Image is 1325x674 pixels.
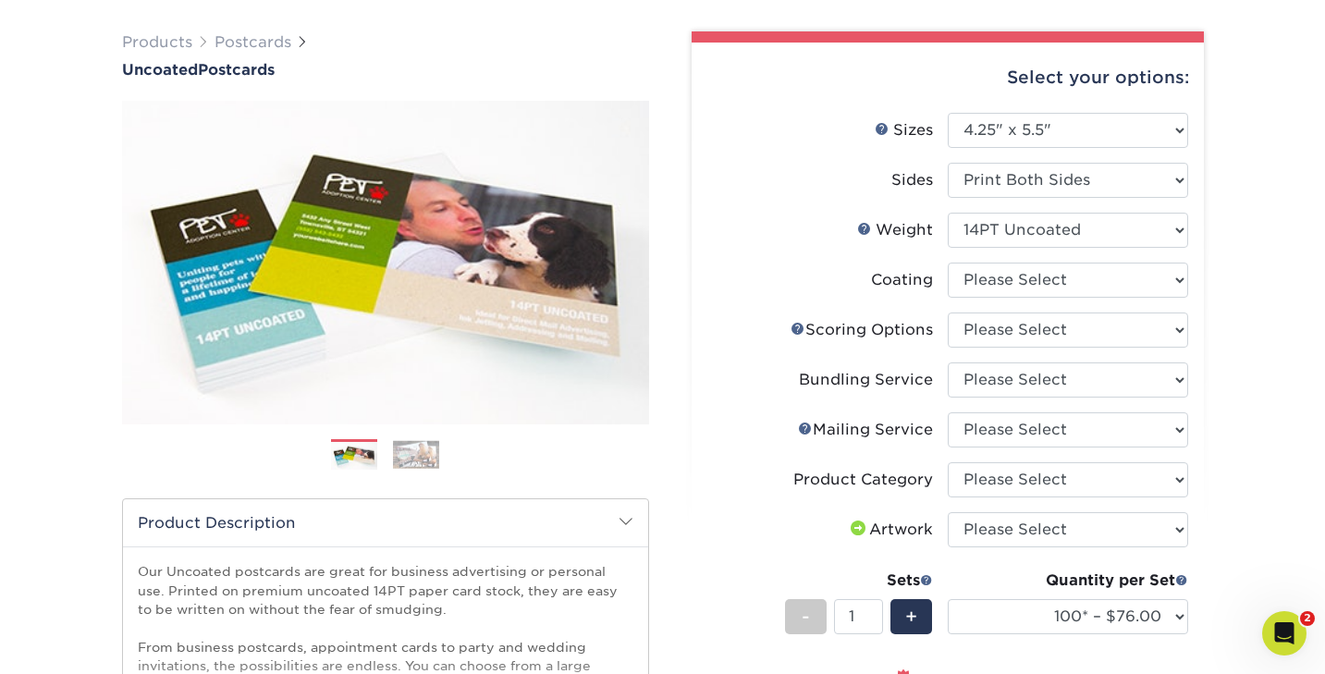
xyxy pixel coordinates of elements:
[215,33,291,51] a: Postcards
[791,319,933,341] div: Scoring Options
[5,618,157,668] iframe: Google Customer Reviews
[331,440,377,472] img: Postcards 01
[122,61,649,79] h1: Postcards
[948,570,1188,592] div: Quantity per Set
[793,469,933,491] div: Product Category
[122,61,198,79] span: Uncoated
[847,519,933,541] div: Artwork
[802,603,810,631] span: -
[857,219,933,241] div: Weight
[123,499,648,546] h2: Product Description
[799,369,933,391] div: Bundling Service
[122,33,192,51] a: Products
[1262,611,1307,656] iframe: Intercom live chat
[706,43,1189,113] div: Select your options:
[875,119,933,141] div: Sizes
[905,603,917,631] span: +
[122,61,649,79] a: UncoatedPostcards
[785,570,933,592] div: Sets
[798,419,933,441] div: Mailing Service
[871,269,933,291] div: Coating
[891,169,933,191] div: Sides
[122,80,649,445] img: Uncoated 01
[393,440,439,469] img: Postcards 02
[1300,611,1315,626] span: 2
